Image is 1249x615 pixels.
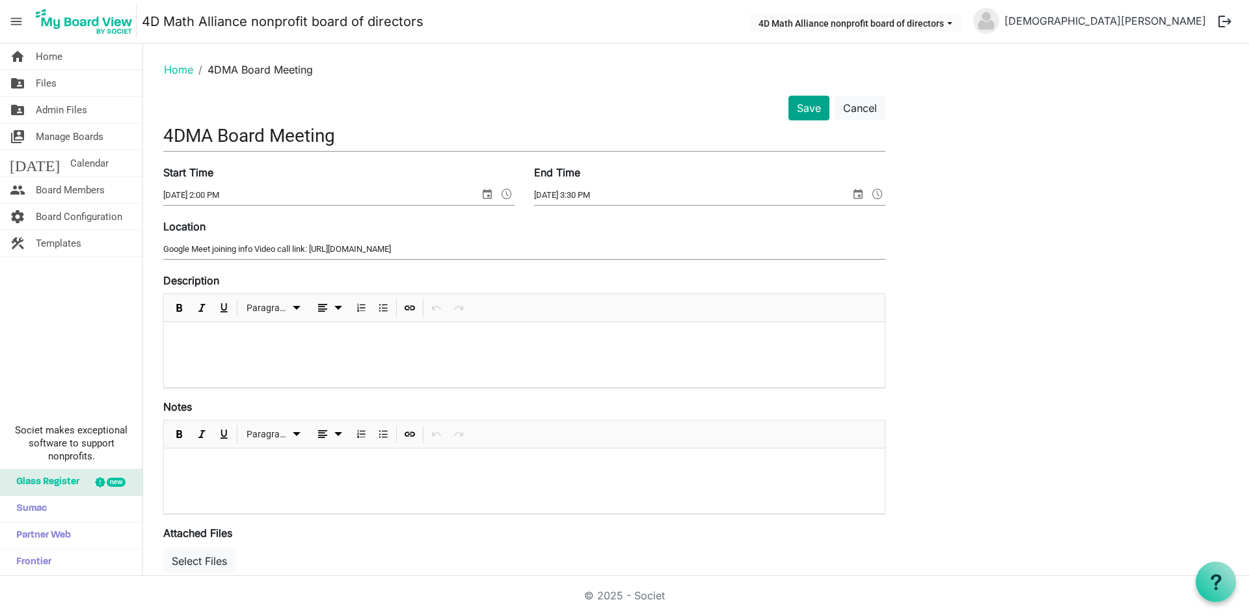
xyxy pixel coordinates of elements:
[372,420,394,448] div: Bulleted List
[10,70,25,96] span: folder_shared
[163,549,235,573] button: Select Files
[534,165,580,180] label: End Time
[850,185,866,202] span: select
[10,523,71,549] span: Partner Web
[750,14,961,32] button: 4D Math Alliance nonprofit board of directors dropdownbutton
[171,426,189,443] button: Bold
[36,97,87,123] span: Admin Files
[973,8,999,34] img: no-profile-picture.svg
[213,420,235,448] div: Underline
[168,294,191,321] div: Bold
[375,300,392,316] button: Bulleted List
[36,204,122,230] span: Board Configuration
[191,420,213,448] div: Italic
[10,469,79,495] span: Glass Register
[10,496,47,522] span: Sumac
[401,300,419,316] button: Insert Link
[36,177,105,203] span: Board Members
[242,426,306,443] button: Paragraph dropdownbutton
[36,44,62,70] span: Home
[163,219,206,234] label: Location
[247,426,289,443] span: Paragraph
[353,300,370,316] button: Numbered List
[193,62,313,77] li: 4DMA Board Meeting
[36,124,103,150] span: Manage Boards
[4,9,29,34] span: menu
[835,96,885,120] button: Cancel
[584,589,665,602] a: © 2025 - Societ
[163,399,192,415] label: Notes
[163,525,232,541] label: Attached Files
[247,300,289,316] span: Paragraph
[163,165,213,180] label: Start Time
[36,230,81,256] span: Templates
[171,300,189,316] button: Bold
[36,70,57,96] span: Files
[164,63,193,76] a: Home
[239,420,308,448] div: Formats
[215,300,233,316] button: Underline
[10,230,25,256] span: construction
[239,294,308,321] div: Formats
[1211,8,1239,35] button: logout
[788,96,829,120] button: Save
[215,426,233,443] button: Underline
[213,294,235,321] div: Underline
[107,478,126,487] div: new
[479,185,495,202] span: select
[999,8,1211,34] a: [DEMOGRAPHIC_DATA][PERSON_NAME]
[10,150,60,176] span: [DATE]
[399,420,421,448] div: Insert Link
[70,150,109,176] span: Calendar
[10,124,25,150] span: switch_account
[163,273,219,288] label: Description
[191,294,213,321] div: Italic
[375,426,392,443] button: Bulleted List
[163,120,885,151] input: Title
[193,300,211,316] button: Italic
[10,44,25,70] span: home
[10,177,25,203] span: people
[10,549,51,575] span: Frontier
[308,420,351,448] div: Alignments
[142,8,423,34] a: 4D Math Alliance nonprofit board of directors
[350,294,372,321] div: Numbered List
[372,294,394,321] div: Bulleted List
[10,97,25,123] span: folder_shared
[310,300,348,316] button: dropdownbutton
[32,5,137,38] img: My Board View Logo
[6,424,137,463] span: Societ makes exceptional software to support nonprofits.
[242,300,306,316] button: Paragraph dropdownbutton
[32,5,142,38] a: My Board View Logo
[310,426,348,443] button: dropdownbutton
[401,426,419,443] button: Insert Link
[193,426,211,443] button: Italic
[399,294,421,321] div: Insert Link
[353,426,370,443] button: Numbered List
[308,294,351,321] div: Alignments
[350,420,372,448] div: Numbered List
[10,204,25,230] span: settings
[168,420,191,448] div: Bold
